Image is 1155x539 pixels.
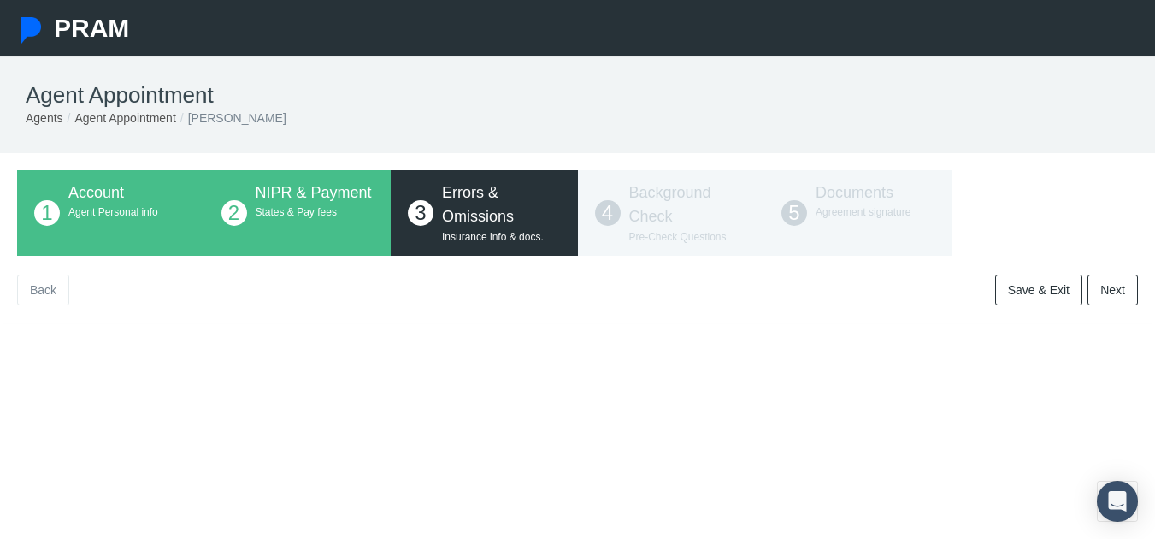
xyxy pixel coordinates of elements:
p: Insurance info & docs. [442,229,561,246]
span: Account [68,184,124,201]
img: Pram Partner [17,17,44,44]
a: Next [1087,275,1138,305]
a: Save & Exit [995,275,1082,305]
span: 2 [221,200,247,226]
span: NIPR & Payment [256,184,372,201]
p: Agent Personal info [68,204,187,221]
li: Agents [26,109,63,127]
span: 3 [408,200,433,226]
p: States & Pay fees [256,204,374,221]
div: Open Intercom Messenger [1097,481,1138,522]
span: Errors & Omissions [442,184,514,225]
span: 1 [34,200,60,226]
a: Back [17,275,69,305]
span: PRAM [54,14,129,42]
li: [PERSON_NAME] [176,109,286,127]
li: Agent Appointment [63,109,176,127]
h1: Agent Appointment [26,82,1129,109]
